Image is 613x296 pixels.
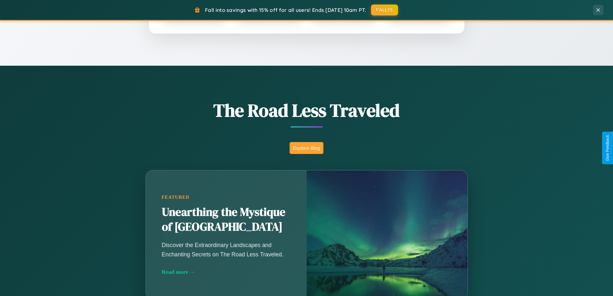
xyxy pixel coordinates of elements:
div: Give Feedback [605,135,610,161]
h1: The Road Less Traveled [114,98,500,123]
button: FALL15 [371,5,398,15]
span: Fall into savings with 15% off for all users! Ends [DATE] 10am PT. [205,7,366,13]
h2: Unearthing the Mystique of [GEOGRAPHIC_DATA] [162,205,291,234]
p: Discover the Extraordinary Landscapes and Enchanting Secrets on The Road Less Traveled. [162,241,291,259]
button: Explore Blog [290,142,323,154]
div: Read more → [162,269,291,275]
div: Featured [162,195,291,200]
